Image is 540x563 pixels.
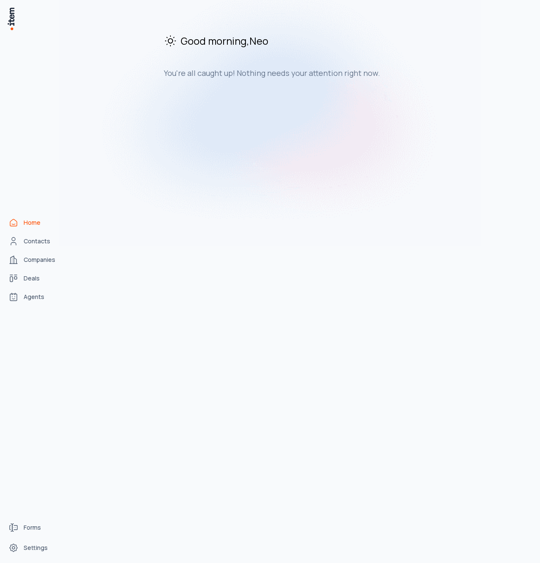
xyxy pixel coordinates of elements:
h3: You're all caught up! Nothing needs your attention right now. [164,68,447,78]
span: Agents [24,293,44,301]
span: Forms [24,523,41,532]
a: Agents [5,288,69,305]
span: Contacts [24,237,50,245]
span: Companies [24,256,55,264]
h2: Good morning , Neo [164,34,447,48]
a: Contacts [5,233,69,250]
a: Home [5,214,69,231]
a: Settings [5,539,69,556]
a: Forms [5,519,69,536]
span: Settings [24,544,48,552]
span: Home [24,218,40,227]
a: Companies [5,251,69,268]
a: deals [5,270,69,287]
img: Item Brain Logo [7,7,15,31]
span: Deals [24,274,40,283]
